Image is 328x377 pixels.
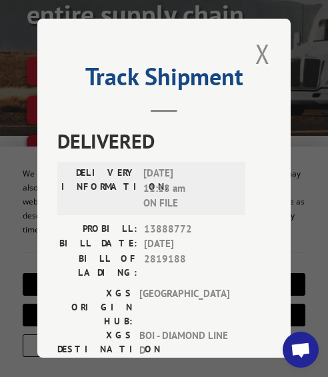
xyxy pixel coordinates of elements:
[144,252,244,280] span: 2819188
[143,166,233,211] span: [DATE] 11:18 am ON FILE
[283,332,319,368] a: Open chat
[57,328,133,370] label: XGS DESTINATION HUB:
[139,328,229,370] span: BOI - DIAMOND LINE D
[57,126,271,156] span: DELIVERED
[57,252,137,280] label: BILL OF LADING:
[251,35,274,72] button: Close modal
[57,67,271,93] h2: Track Shipment
[144,236,244,252] span: [DATE]
[57,286,133,328] label: XGS ORIGIN HUB:
[144,222,244,237] span: 13888772
[139,286,229,328] span: [GEOGRAPHIC_DATA]
[61,166,137,211] label: DELIVERY INFORMATION:
[57,236,137,252] label: BILL DATE:
[57,222,137,237] label: PROBILL:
